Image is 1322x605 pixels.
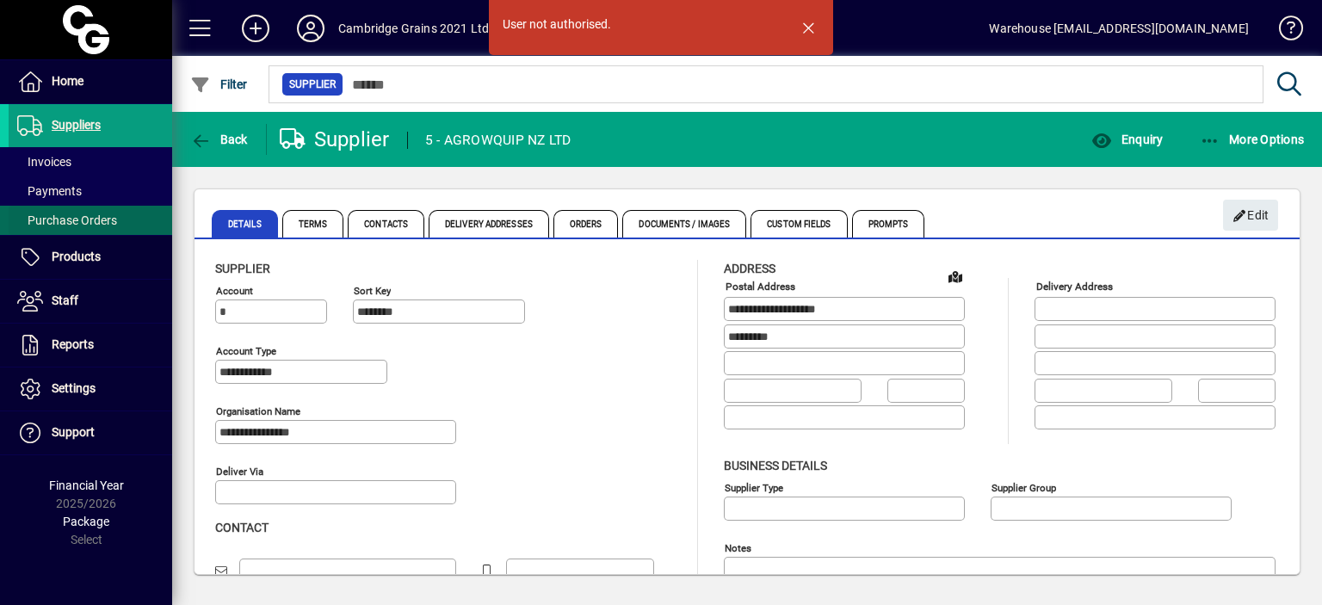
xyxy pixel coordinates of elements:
a: Reports [9,324,172,367]
a: Payments [9,176,172,206]
span: Invoices [17,155,71,169]
span: Back [190,133,248,146]
button: Filter [186,69,252,100]
mat-label: Supplier group [991,481,1056,493]
a: Knowledge Base [1266,3,1300,59]
mat-label: Notes [725,541,751,553]
span: Contacts [348,210,424,238]
span: More Options [1200,133,1305,146]
mat-label: Organisation name [216,405,300,417]
mat-label: Account Type [216,345,276,357]
mat-label: Sort key [354,285,391,297]
a: Purchase Orders [9,206,172,235]
span: Purchase Orders [17,213,117,227]
span: Edit [1232,201,1269,230]
div: 5 - AGROWQUIP NZ LTD [425,127,571,154]
a: Staff [9,280,172,323]
span: Suppliers [52,118,101,132]
button: Add [228,13,283,44]
button: Profile [283,13,338,44]
span: Settings [52,381,96,395]
span: Enquiry [1091,133,1163,146]
span: Products [52,250,101,263]
span: Payments [17,184,82,198]
a: Support [9,411,172,454]
span: Support [52,425,95,439]
span: Financial Year [49,478,124,492]
mat-label: Deliver via [216,466,263,478]
a: Home [9,60,172,103]
mat-label: Supplier type [725,481,783,493]
mat-label: Account [216,285,253,297]
a: View on map [942,262,969,290]
span: Delivery Addresses [429,210,549,238]
span: Business details [724,459,827,472]
span: Address [724,262,775,275]
button: Edit [1223,200,1278,231]
span: Supplier [289,76,336,93]
div: Supplier [280,126,390,153]
span: Contact [215,521,269,534]
span: Filter [190,77,248,91]
span: Prompts [852,210,925,238]
div: Warehouse [EMAIL_ADDRESS][DOMAIN_NAME] [989,15,1249,42]
a: Settings [9,367,172,411]
span: Staff [52,293,78,307]
span: Details [212,210,278,238]
div: Cambridge Grains 2021 Ltd [338,15,489,42]
span: Package [63,515,109,528]
span: Orders [553,210,619,238]
span: Custom Fields [751,210,847,238]
a: Invoices [9,147,172,176]
button: More Options [1195,124,1309,155]
app-page-header-button: Back [172,124,267,155]
a: Products [9,236,172,279]
span: Terms [282,210,344,238]
span: Home [52,74,83,88]
span: Reports [52,337,94,351]
span: Documents / Images [622,210,746,238]
span: Supplier [215,262,270,275]
button: Enquiry [1087,124,1167,155]
button: Back [186,124,252,155]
